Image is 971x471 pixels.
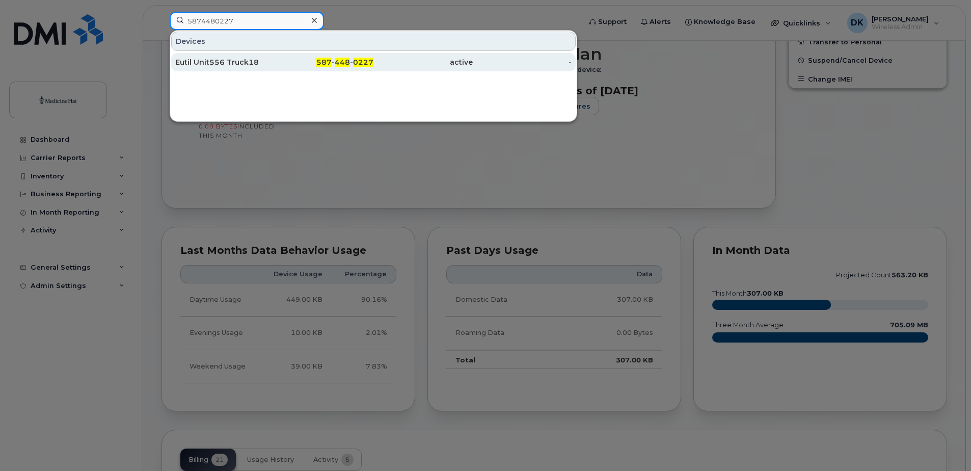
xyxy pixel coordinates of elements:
[275,57,374,67] div: - -
[335,58,350,67] span: 448
[373,57,473,67] div: active
[170,12,324,30] input: Find something...
[473,57,572,67] div: -
[171,53,576,71] a: Eutil Unit556 Truck18587-448-0227active-
[171,32,576,51] div: Devices
[316,58,332,67] span: 587
[175,57,275,67] div: Eutil Unit556 Truck18
[353,58,373,67] span: 0227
